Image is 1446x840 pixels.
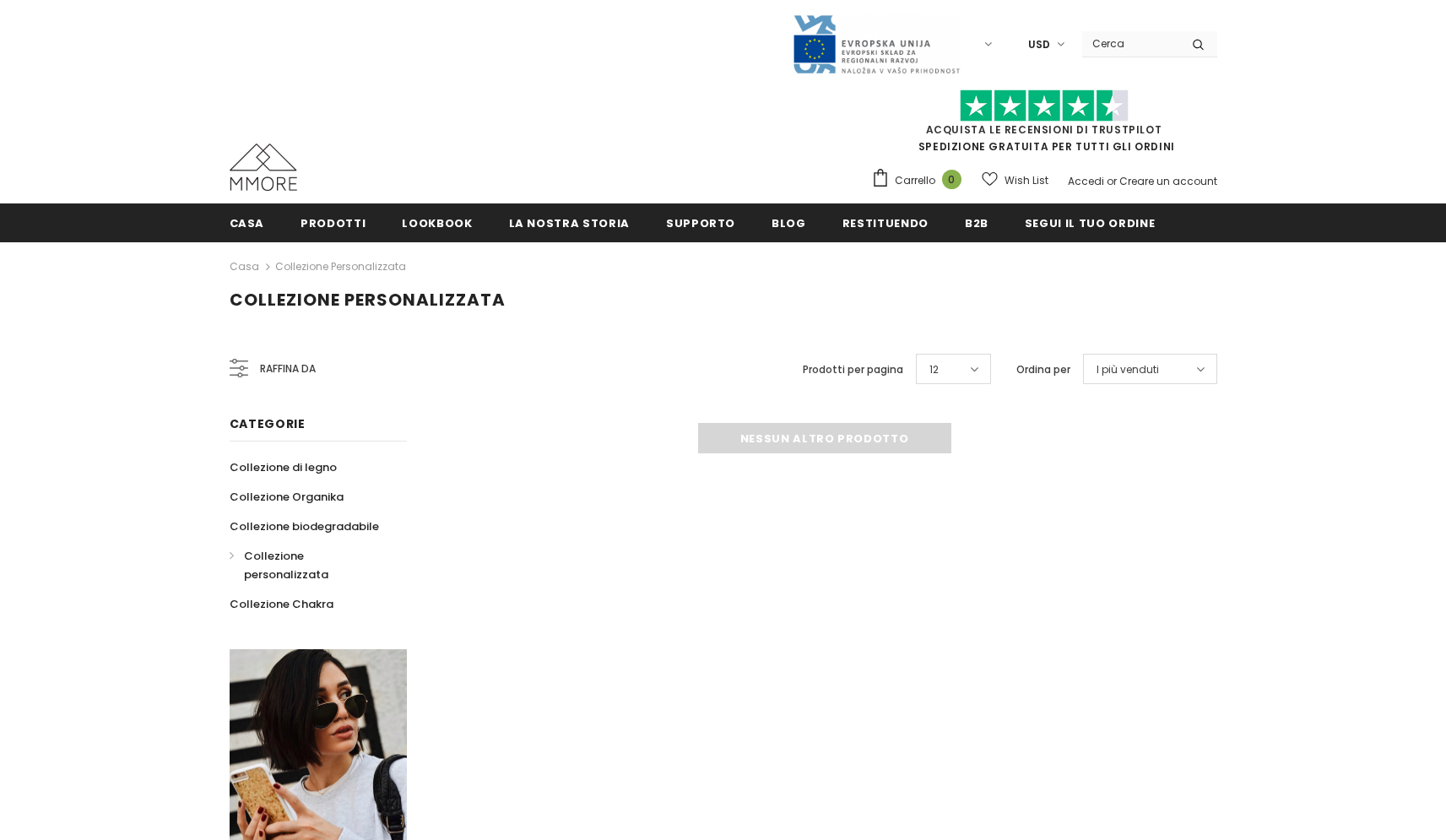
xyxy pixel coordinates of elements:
[1025,215,1155,231] span: Segui il tuo ordine
[230,288,506,312] span: Collezione personalizzata
[301,215,366,231] span: Prodotti
[871,168,970,193] a: Carrello 0
[230,541,388,589] a: Collezione personalizzata
[772,203,806,241] a: Blog
[1097,361,1159,378] span: I più venduti
[1107,174,1117,188] span: or
[260,360,316,378] span: Raffina da
[230,512,379,541] a: Collezione biodegradabile
[230,482,344,512] a: Collezione Organika
[1068,174,1104,188] a: Accedi
[895,172,935,189] span: Carrello
[275,259,406,274] a: Collezione personalizzata
[1028,36,1050,53] span: USD
[230,459,337,475] span: Collezione di legno
[1025,203,1155,241] a: Segui il tuo ordine
[772,215,806,231] span: Blog
[926,122,1162,137] a: Acquista le recensioni di TrustPilot
[965,215,988,231] span: B2B
[792,14,961,75] img: Javni Razpis
[509,203,630,241] a: La nostra storia
[230,144,297,191] img: Casi MMORE
[230,203,265,241] a: Casa
[965,203,988,241] a: B2B
[1119,174,1217,188] a: Creare un account
[792,36,961,51] a: Javni Razpis
[230,518,379,534] span: Collezione biodegradabile
[982,165,1048,195] a: Wish List
[301,203,366,241] a: Prodotti
[230,215,265,231] span: Casa
[871,97,1217,154] span: SPEDIZIONE GRATUITA PER TUTTI GLI ORDINI
[803,361,903,378] label: Prodotti per pagina
[402,215,472,231] span: Lookbook
[666,215,735,231] span: supporto
[402,203,472,241] a: Lookbook
[1016,361,1070,378] label: Ordina per
[509,215,630,231] span: La nostra storia
[230,415,306,432] span: Categorie
[1005,172,1048,189] span: Wish List
[842,203,929,241] a: Restituendo
[960,89,1129,122] img: Fidati di Pilot Stars
[1082,31,1179,56] input: Search Site
[230,589,333,619] a: Collezione Chakra
[842,215,929,231] span: Restituendo
[942,170,961,189] span: 0
[666,203,735,241] a: supporto
[230,257,259,277] a: Casa
[230,596,333,612] span: Collezione Chakra
[244,548,328,583] span: Collezione personalizzata
[230,489,344,505] span: Collezione Organika
[929,361,939,378] span: 12
[230,453,337,482] a: Collezione di legno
